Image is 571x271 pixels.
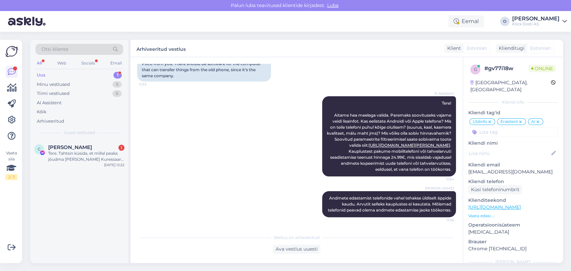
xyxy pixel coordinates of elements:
p: [MEDICAL_DATA] [468,229,558,236]
p: Brauser [468,238,558,245]
input: Lisa tag [468,127,558,137]
span: 11:53 [139,82,164,87]
span: Uued vestlused [64,130,95,136]
a: [URL][DOMAIN_NAME][PERSON_NAME] [369,143,450,148]
div: Klient [445,45,461,52]
div: I have a Xiaomi phone with a small memory. I want to buy a Poco from you. There should be softwar... [137,52,271,82]
span: Üldinfo [473,120,487,124]
span: Luba [325,2,341,8]
span: AI [531,120,536,124]
div: Email [109,59,123,67]
div: Tere. Tahtsin küsida, et millal peaks jõudma [PERSON_NAME] Kuressaare poodi? 18.08 sai ostetud te... [48,150,124,162]
span: g [474,67,477,72]
div: Ava vestlus uuesti [273,245,320,254]
p: Kliendi telefon [468,178,558,185]
div: Socials [80,59,96,67]
input: Lisa nimi [469,150,550,157]
span: [PERSON_NAME] [425,186,454,191]
span: Vestlus on arhiveeritud [274,235,319,241]
div: 1 [113,72,122,79]
div: Kõik [37,109,46,115]
div: Klienditugi [496,45,525,52]
div: Küsi telefoninumbrit [468,185,522,194]
span: Estonian [467,45,487,52]
div: 1 [118,145,124,151]
div: Web [56,59,68,67]
div: Uus [37,72,45,79]
div: Tiimi vestlused [37,90,70,97]
div: Minu vestlused [37,81,70,88]
span: Online [529,65,556,72]
div: Vaata siia [5,150,17,180]
div: # gv77i18w [484,64,529,73]
div: AI Assistent [37,100,62,106]
p: Kliendi email [468,161,558,168]
span: C [38,147,41,152]
div: Arhiveeritud [37,118,64,125]
p: Chrome [TECHNICAL_ID] [468,245,558,252]
p: [EMAIL_ADDRESS][DOMAIN_NAME] [468,168,558,175]
div: [PERSON_NAME] [468,259,558,265]
span: Estonian [530,45,551,52]
span: Eraklient [500,120,518,124]
div: Klick Eesti AS [512,21,560,27]
span: AI Assistent [429,91,454,96]
div: [DATE] 12:22 [104,162,124,167]
div: 9 [112,81,122,88]
div: Kliendi info [468,99,558,105]
div: O [500,17,509,26]
p: Kliendi nimi [468,140,558,147]
a: [PERSON_NAME]Klick Eesti AS [512,16,567,27]
span: Otsi kliente [41,46,68,53]
div: [GEOGRAPHIC_DATA], [GEOGRAPHIC_DATA] [470,79,551,93]
div: All [35,59,43,67]
p: Klienditeekond [468,197,558,204]
p: Kliendi tag'id [468,109,558,116]
span: Andmete edastamist telefonide vahel tehakse üldiselt äppide kaudu. Arvutit selleks kauplustes ei ... [328,195,452,213]
img: Askly Logo [5,45,18,58]
span: 11:54 [429,177,454,182]
span: Cätlin Aulik [48,144,92,150]
div: [PERSON_NAME] [512,16,560,21]
span: 11:56 [429,218,454,223]
p: Operatsioonisüsteem [468,222,558,229]
p: Vaata edasi ... [468,213,558,219]
label: Arhiveeritud vestlus [136,44,186,53]
div: 6 [112,90,122,97]
div: Eemal [448,15,484,27]
a: [URL][DOMAIN_NAME] [468,204,521,210]
div: 2 / 3 [5,174,17,180]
